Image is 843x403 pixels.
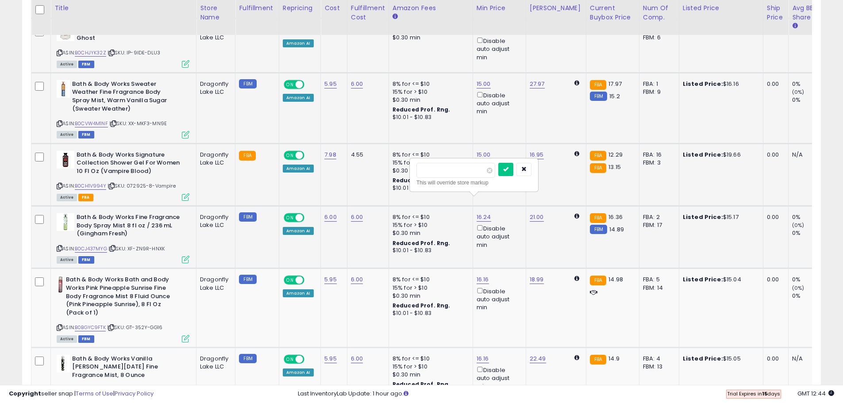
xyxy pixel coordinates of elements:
[683,80,756,88] div: $16.16
[285,355,296,363] span: ON
[393,239,450,247] b: Reduced Prof. Rng.
[66,276,173,319] b: Bath & Body Works Bath and Body Works Pink Pineapple Sunrise Fine Body Fragrance Mist 8 Fluid Oun...
[727,390,780,397] span: Trial Expires in days
[683,354,723,363] b: Listed Price:
[108,245,165,252] span: | SKU: XF-ZN9R-HNXK
[57,194,77,201] span: All listings currently available for purchase on Amazon
[393,371,466,379] div: $0.30 min
[78,131,94,138] span: FBM
[393,114,466,121] div: $10.01 - $10.83
[303,355,317,363] span: OFF
[477,275,489,284] a: 16.16
[683,275,723,284] b: Listed Price:
[107,324,162,331] span: | SKU: GT-352Y-GG16
[792,292,828,300] div: 0%
[285,214,296,222] span: ON
[57,26,189,67] div: ASIN:
[393,80,466,88] div: 8% for <= $10
[643,363,672,371] div: FBM: 13
[393,284,466,292] div: 15% for > $10
[57,80,189,138] div: ASIN:
[285,276,296,284] span: ON
[683,213,756,221] div: $15.17
[303,214,317,222] span: OFF
[530,275,544,284] a: 18.99
[200,276,228,292] div: Dragonfly Lake LLC
[608,150,623,159] span: 12.29
[351,80,363,88] a: 6.00
[351,213,363,222] a: 6.00
[57,355,70,372] img: 315ZqVa1PFL._SL40_.jpg
[57,151,189,200] div: ASIN:
[393,247,466,254] div: $10.01 - $10.83
[239,212,256,222] small: FBM
[767,276,781,284] div: 0.00
[643,80,672,88] div: FBA: 1
[78,256,94,264] span: FBM
[351,151,382,159] div: 4.55
[590,92,607,101] small: FBM
[324,354,337,363] a: 5.95
[75,324,106,331] a: B0BGYC9FTK
[643,34,672,42] div: FBM: 6
[200,4,231,22] div: Store Name
[9,390,154,398] div: seller snap | |
[643,4,675,22] div: Num of Comp.
[792,222,805,229] small: (0%)
[609,92,620,100] span: 15.2
[643,276,672,284] div: FBA: 5
[57,276,64,293] img: 21W7No+fTLL._SL40_.jpg
[792,151,821,159] div: N/A
[590,213,606,223] small: FBA
[283,227,314,235] div: Amazon AI
[792,276,828,284] div: 0%
[78,335,94,343] span: FBM
[239,151,255,161] small: FBA
[477,80,491,88] a: 15.00
[792,229,828,237] div: 0%
[239,4,275,13] div: Fulfillment
[792,284,805,292] small: (0%)
[683,150,723,159] b: Listed Price:
[351,4,385,22] div: Fulfillment Cost
[767,4,785,22] div: Ship Price
[239,275,256,284] small: FBM
[200,80,228,96] div: Dragonfly Lake LLC
[72,80,180,115] b: Bath & Body Works Sweater Weather Fine Fragrance Body Spray Mist, Warm Vanilla Sugar (Sweater Wea...
[792,213,828,221] div: 0%
[643,88,672,96] div: FBM: 9
[239,354,256,363] small: FBM
[200,355,228,371] div: Dragonfly Lake LLC
[590,4,635,22] div: Current Buybox Price
[416,178,531,187] div: This will override store markup
[57,335,77,343] span: All listings currently available for purchase on Amazon
[393,159,466,167] div: 15% for > $10
[303,81,317,88] span: OFF
[75,120,108,127] a: B0CVW4M1NF
[590,355,606,365] small: FBA
[590,163,606,173] small: FBA
[477,365,519,391] div: Disable auto adjust min
[77,26,184,44] b: Squishmallows 5" Melfy The Devil Ghost
[324,275,337,284] a: 5.95
[797,389,834,398] span: 2025-09-6 12:44 GMT
[643,284,672,292] div: FBM: 14
[393,355,466,363] div: 8% for <= $10
[477,36,519,61] div: Disable auto adjust min
[792,22,797,30] small: Avg BB Share.
[393,167,466,175] div: $0.30 min
[683,80,723,88] b: Listed Price:
[590,225,607,234] small: FBM
[643,151,672,159] div: FBA: 16
[608,354,620,363] span: 14.9
[108,182,176,189] span: | SKU: 072925-8-Vampire
[393,4,469,13] div: Amazon Fees
[283,289,314,297] div: Amazon AI
[283,4,317,13] div: Repricing
[530,80,545,88] a: 27.97
[683,151,756,159] div: $19.66
[9,389,41,398] strong: Copyright
[590,276,606,285] small: FBA
[393,213,466,221] div: 8% for <= $10
[200,213,228,229] div: Dragonfly Lake LLC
